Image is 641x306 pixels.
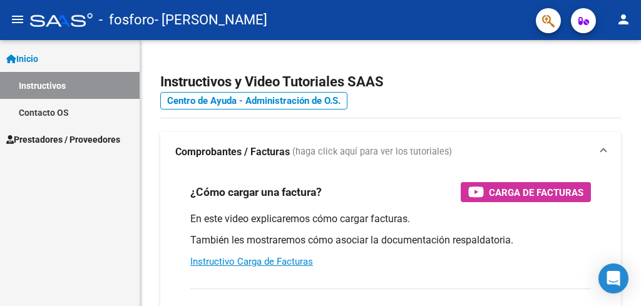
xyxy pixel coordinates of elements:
[461,182,591,202] button: Carga de Facturas
[10,12,25,27] mat-icon: menu
[160,92,347,110] a: Centro de Ayuda - Administración de O.S.
[598,263,628,293] div: Open Intercom Messenger
[99,6,155,34] span: - fosforo
[160,70,621,94] h2: Instructivos y Video Tutoriales SAAS
[175,145,290,159] strong: Comprobantes / Facturas
[6,133,120,146] span: Prestadores / Proveedores
[190,183,322,201] h3: ¿Cómo cargar una factura?
[155,6,267,34] span: - [PERSON_NAME]
[489,185,583,200] span: Carga de Facturas
[160,132,621,172] mat-expansion-panel-header: Comprobantes / Facturas (haga click aquí para ver los tutoriales)
[190,233,591,247] p: También les mostraremos cómo asociar la documentación respaldatoria.
[190,212,591,226] p: En este video explicaremos cómo cargar facturas.
[190,256,313,267] a: Instructivo Carga de Facturas
[616,12,631,27] mat-icon: person
[292,145,452,159] span: (haga click aquí para ver los tutoriales)
[6,52,38,66] span: Inicio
